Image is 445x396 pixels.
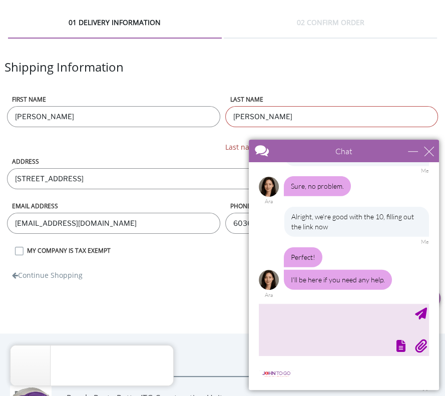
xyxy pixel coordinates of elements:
[225,95,438,104] label: LAST NAME
[22,246,440,255] label: MY COMPANY IS TAX EXEMPT
[225,142,438,152] span: Last name has to be an alphabetic value (3-100 chars)
[10,343,435,361] h1: Order Details
[7,95,220,104] label: First name
[7,202,220,210] label: Email address
[8,18,222,39] div: 01 DELIVERY INFORMATION
[12,265,83,280] a: Continue Shopping
[224,18,437,39] div: 02 CONFIRM ORDER
[243,134,445,396] iframe: Live Chat Box
[5,59,440,95] div: Shipping Information
[225,202,438,210] label: phone number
